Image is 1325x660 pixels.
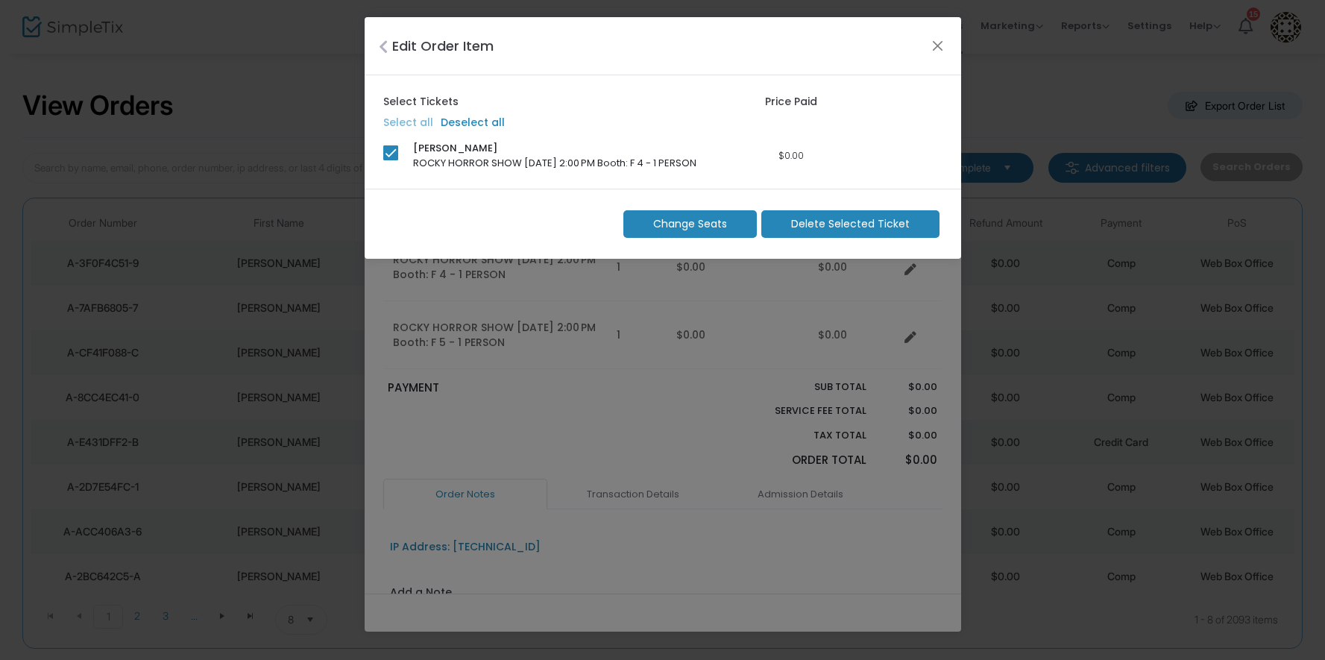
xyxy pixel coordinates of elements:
[791,216,910,232] span: Delete Selected Ticket
[413,141,497,156] span: [PERSON_NAME]
[383,94,459,110] label: Select Tickets
[653,216,727,232] span: Change Seats
[383,115,433,131] label: Select all
[392,36,494,56] h4: Edit Order Item
[379,40,388,54] i: Close
[765,94,817,110] label: Price Paid
[413,156,696,170] span: ROCKY HORROR SHOW [DATE] 2:00 PM Booth: F 4 - 1 PERSON
[441,115,505,131] label: Deselect all
[746,148,837,163] div: $0.00
[928,36,947,55] button: Close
